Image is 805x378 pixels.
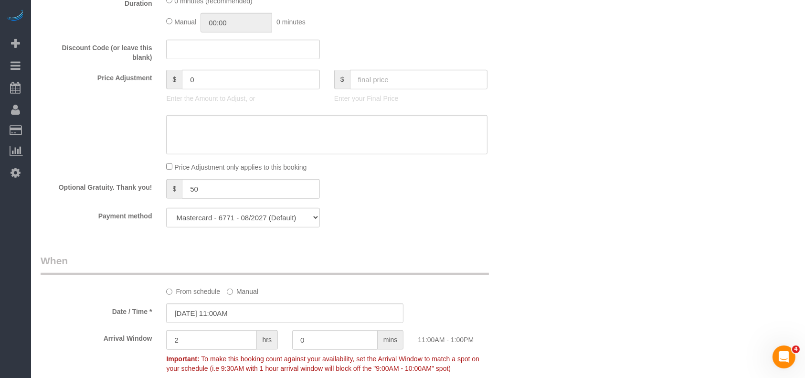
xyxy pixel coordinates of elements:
span: 4 [792,346,800,353]
img: Automaid Logo [6,10,25,23]
input: Manual [227,289,233,295]
legend: When [41,254,489,275]
iframe: Intercom live chat [773,346,795,368]
span: 0 minutes [276,18,306,26]
span: Price Adjustment only applies to this booking [174,163,307,171]
span: To make this booking count against your availability, set the Arrival Window to match a spot on y... [166,355,479,372]
label: Discount Code (or leave this blank) [33,40,159,62]
label: Optional Gratuity. Thank you! [33,179,159,192]
label: Price Adjustment [33,70,159,83]
p: Enter the Amount to Adjust, or [166,94,319,103]
span: hrs [257,330,278,350]
span: $ [334,70,350,89]
strong: Important: [166,355,199,363]
span: Manual [174,18,196,26]
input: From schedule [166,289,172,295]
label: Payment method [33,208,159,221]
span: $ [166,179,182,199]
label: Date / Time * [33,303,159,316]
div: 11:00AM - 1:00PM [411,330,536,345]
label: From schedule [166,283,220,296]
label: Arrival Window [33,330,159,343]
p: Enter your Final Price [334,94,487,103]
input: MM/DD/YYYY HH:MM [166,303,403,323]
input: final price [350,70,488,89]
span: mins [378,330,404,350]
label: Manual [227,283,258,296]
span: $ [166,70,182,89]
